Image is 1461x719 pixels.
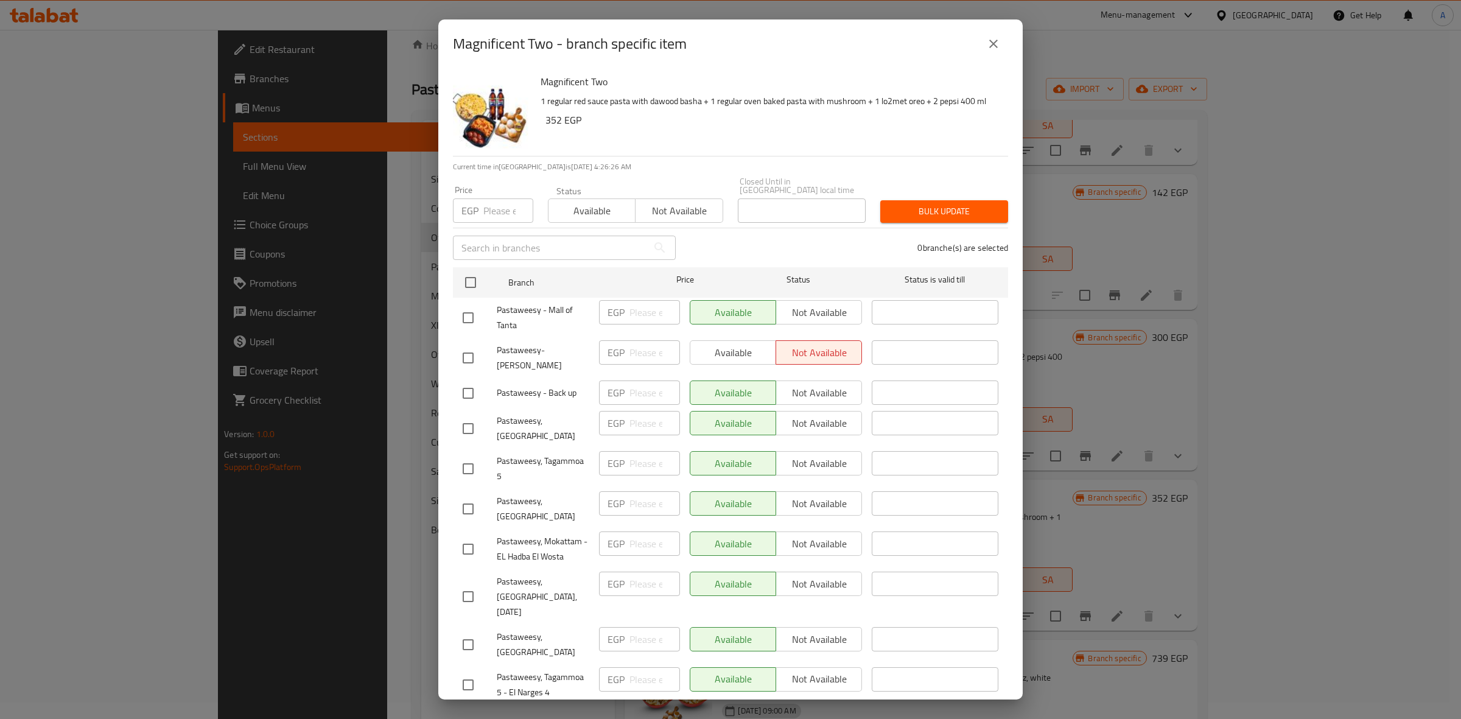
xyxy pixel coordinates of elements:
[548,198,636,223] button: Available
[979,29,1008,58] button: close
[461,203,478,218] p: EGP
[872,272,998,287] span: Status is valid till
[890,204,998,219] span: Bulk update
[645,272,726,287] span: Price
[453,236,648,260] input: Search in branches
[608,416,625,430] p: EGP
[608,456,625,471] p: EGP
[629,531,680,556] input: Please enter price
[497,534,589,564] span: Pastaweesy, Mokattam - EL Hadba El Wosta
[541,94,998,109] p: 1 regular red sauce pasta with dawood basha + 1 regular oven baked pasta with mushroom + 1 lo2met...
[608,632,625,647] p: EGP
[735,272,862,287] span: Status
[629,491,680,516] input: Please enter price
[508,275,635,290] span: Branch
[640,202,718,220] span: Not available
[629,627,680,651] input: Please enter price
[541,73,998,90] h6: Magnificent Two
[497,574,589,620] span: Pastaweesy, [GEOGRAPHIC_DATA], [DATE]
[608,496,625,511] p: EGP
[608,345,625,360] p: EGP
[553,202,631,220] span: Available
[497,494,589,524] span: Pastaweesy, [GEOGRAPHIC_DATA]
[629,411,680,435] input: Please enter price
[629,381,680,405] input: Please enter price
[483,198,533,223] input: Please enter price
[917,242,1008,254] p: 0 branche(s) are selected
[453,73,531,151] img: Magnificent Two
[497,413,589,444] span: Pastaweesy, [GEOGRAPHIC_DATA]
[497,385,589,401] span: Pastaweesy - Back up
[635,198,723,223] button: Not available
[880,200,1008,223] button: Bulk update
[629,572,680,596] input: Please enter price
[497,343,589,373] span: Pastaweesy- [PERSON_NAME]
[497,670,589,700] span: Pastaweesy, Tagammoa 5 - El Narges 4
[497,454,589,484] span: Pastaweesy, Tagammoa 5
[629,300,680,324] input: Please enter price
[453,34,687,54] h2: Magnificent Two - branch specific item
[497,630,589,660] span: Pastaweesy, [GEOGRAPHIC_DATA]
[497,303,589,333] span: Pastaweesy - Mall of Tanta
[608,577,625,591] p: EGP
[545,111,998,128] h6: 352 EGP
[629,340,680,365] input: Please enter price
[629,667,680,692] input: Please enter price
[608,385,625,400] p: EGP
[608,672,625,687] p: EGP
[629,451,680,475] input: Please enter price
[608,536,625,551] p: EGP
[608,305,625,320] p: EGP
[453,161,1008,172] p: Current time in [GEOGRAPHIC_DATA] is [DATE] 4:26:26 AM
